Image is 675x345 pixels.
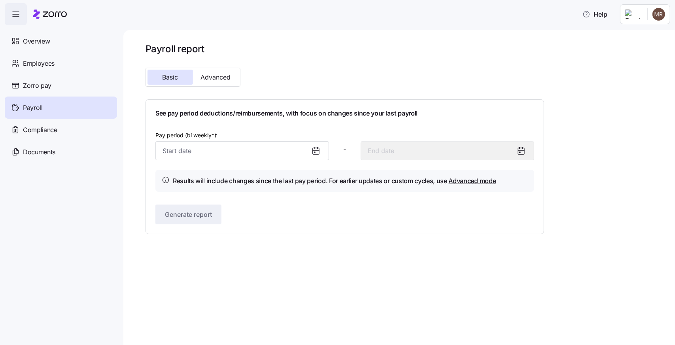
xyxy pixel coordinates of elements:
[23,59,55,68] span: Employees
[146,43,544,55] h1: Payroll report
[155,141,329,160] input: Start date
[361,141,534,160] input: End date
[23,81,51,91] span: Zorro pay
[582,9,607,19] span: Help
[5,97,117,119] a: Payroll
[576,6,614,22] button: Help
[23,103,43,113] span: Payroll
[5,141,117,163] a: Documents
[155,109,534,118] h1: See pay period deductions/reimbursements, with focus on changes since your last payroll
[155,131,219,140] label: Pay period (bi weekly*)
[625,9,641,19] img: Employer logo
[5,52,117,74] a: Employees
[163,74,178,80] span: Basic
[23,125,57,135] span: Compliance
[344,144,346,154] span: -
[5,30,117,52] a: Overview
[165,210,212,219] span: Generate report
[201,74,231,80] span: Advanced
[652,8,665,21] img: 789daf77a0756405279bf35306151654
[5,119,117,141] a: Compliance
[5,74,117,97] a: Zorro pay
[155,205,221,224] button: Generate report
[449,177,496,185] a: Advanced mode
[173,176,496,186] h4: Results will include changes since the last pay period. For earlier updates or custom cycles, use
[23,36,50,46] span: Overview
[23,147,55,157] span: Documents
